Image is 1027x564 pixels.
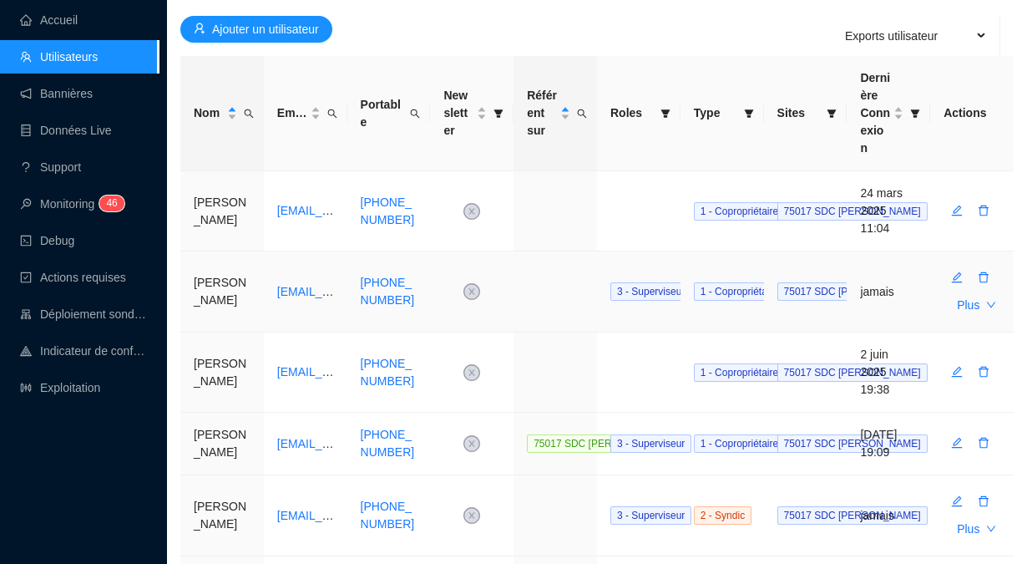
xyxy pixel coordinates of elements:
span: Plus [957,297,979,314]
a: codeDebug [20,234,74,247]
span: 4 [106,197,112,209]
a: homeAccueil [20,13,78,27]
span: filter [823,101,840,125]
span: down [986,524,996,534]
a: [PHONE_NUMBER] [361,357,415,388]
span: Exports utilisateur [845,19,938,53]
span: 75017 SDC [PERSON_NAME] [777,506,928,525]
span: search [407,93,423,135]
span: filter [827,109,837,119]
a: databaseDonnées Live [20,124,112,137]
span: close-circle [463,364,480,381]
td: jamais [847,252,930,333]
span: 3 - Superviseur [617,510,685,521]
span: 75017 SDC [PERSON_NAME] [777,434,928,453]
td: [PERSON_NAME] [180,413,264,475]
a: [EMAIL_ADDRESS][DOMAIN_NAME] [277,204,475,217]
a: clusterDéploiement sondes [20,307,147,321]
span: delete [978,272,989,283]
span: Dernière Connexion [860,69,890,157]
span: 2 - Syndic [694,506,751,525]
span: Sites [777,104,821,122]
th: Actions [930,56,1014,171]
th: Référent sur [513,56,597,171]
span: search [324,101,341,125]
span: close-circle [463,507,480,524]
a: heat-mapIndicateur de confort [20,344,147,358]
span: search [410,109,420,119]
span: 6 [112,197,118,209]
span: Roles [610,104,654,122]
th: Nom [180,56,264,171]
td: lcarlier@clardim.fr [264,475,347,556]
span: edit [951,495,963,507]
a: [PHONE_NUMBER] [361,196,415,226]
span: 75017 SDC [PERSON_NAME] [777,282,928,301]
ul: Export [825,16,1000,56]
td: jp.lumbroso@yahoo.fr [264,333,347,413]
span: search [240,101,257,125]
span: filter [660,109,670,119]
td: [PERSON_NAME] [180,171,264,252]
span: edit [951,437,963,449]
sup: 46 [99,196,124,211]
span: 75017 SDC [PERSON_NAME] [527,434,677,453]
a: slidersExploitation [20,381,100,394]
a: [EMAIL_ADDRESS][DOMAIN_NAME] [277,365,475,379]
a: [PHONE_NUMBER] [361,500,415,531]
span: delete [978,495,989,507]
span: user-add [194,23,205,34]
span: search [244,109,254,119]
span: Portable [361,96,404,131]
span: close-circle [463,203,480,220]
th: Email [264,56,347,171]
a: [EMAIL_ADDRESS][DOMAIN_NAME] [277,437,475,450]
td: 2 juin 2025 19:38 [847,333,930,413]
span: Email [277,104,307,122]
span: edit [951,205,963,216]
span: 3 - Superviseur [617,438,685,450]
span: close-circle [463,283,480,300]
span: 75017 SDC [PERSON_NAME] [777,202,928,221]
span: Actions requises [40,271,126,284]
a: monitorMonitoring46 [20,197,119,211]
span: delete [978,366,989,378]
span: search [577,109,587,119]
span: filter [907,66,923,160]
td: [PERSON_NAME] [180,475,264,556]
span: filter [910,109,920,119]
span: filter [657,101,674,125]
td: [PERSON_NAME] [180,333,264,413]
span: 1 - Copropriétaire [694,282,785,301]
span: 1 - Copropriétaire [694,434,785,453]
a: [PHONE_NUMBER] [361,428,415,459]
td: [DATE] 19:09 [847,413,930,475]
span: search [327,109,337,119]
a: [EMAIL_ADDRESS][DOMAIN_NAME] [277,509,475,522]
span: filter [741,101,757,125]
span: Ajouter un utilisateur [212,21,319,38]
td: jamais [847,475,930,556]
span: edit [951,272,963,283]
span: Nom [194,104,224,122]
td: joelcouse@gmail.com [264,413,347,475]
button: Ajouter un utilisateur [180,16,332,43]
td: anneclaude.derycke@gmail.com [264,252,347,333]
span: edit [951,366,963,378]
span: filter [493,109,503,119]
td: [PERSON_NAME] [180,252,264,333]
span: Newsletter [443,87,473,140]
a: questionSupport [20,160,81,174]
span: Référent sur [527,87,557,140]
a: [PHONE_NUMBER] [361,276,415,307]
td: annebouchery@yahoo.fr [264,171,347,252]
a: [EMAIL_ADDRESS][PERSON_NAME][DOMAIN_NAME] [277,285,571,298]
span: 1 - Copropriétaire [694,363,785,382]
a: notificationBannières [20,87,93,100]
button: Plusdown [944,516,1009,542]
span: Type [694,104,737,122]
span: filter [490,84,507,143]
span: down [986,300,996,310]
button: Plusdown [944,292,1009,318]
span: check-square [20,272,32,283]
